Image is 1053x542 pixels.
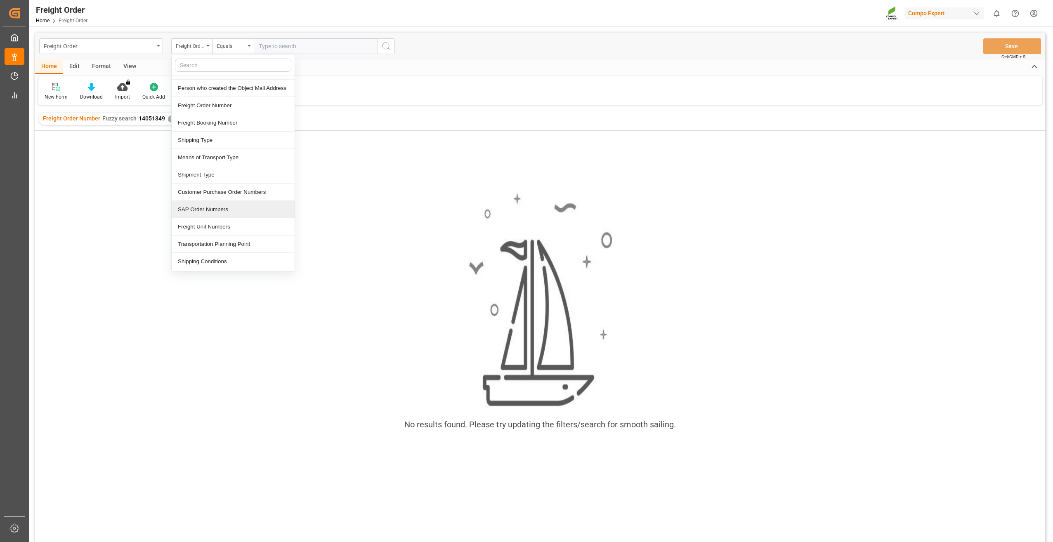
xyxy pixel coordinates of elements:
[35,60,63,74] div: Home
[905,5,987,21] button: Compo Expert
[142,93,165,101] div: Quick Add
[102,115,137,122] span: Fuzzy search
[44,40,154,51] div: Freight Order
[404,418,676,431] div: No results found. Please try updating the filters/search for smooth sailing.
[139,115,165,122] span: 14051349
[80,93,103,101] div: Download
[983,38,1041,54] button: Save
[63,60,86,74] div: Edit
[176,40,204,50] div: Freight Order Number
[172,80,295,97] div: Person who created the Object Mail Address
[172,270,295,287] div: Order Type
[172,184,295,201] div: Customer Purchase Order Numbers
[212,38,254,54] button: open menu
[1006,4,1025,23] button: Help Center
[36,18,50,24] a: Home
[172,149,295,166] div: Means of Transport Type
[172,253,295,270] div: Shipping Conditions
[39,38,163,54] button: open menu
[1001,54,1025,60] span: Ctrl/CMD + S
[172,236,295,253] div: Transportation Planning Point
[168,115,175,123] div: ✕
[86,60,117,74] div: Format
[175,59,291,72] input: Search
[378,38,395,54] button: search button
[117,60,142,74] div: View
[468,192,612,409] img: smooth_sailing.jpeg
[45,93,68,101] div: New Form
[217,40,245,50] div: Equals
[254,38,378,54] input: Type to search
[172,132,295,149] div: Shipping Type
[172,218,295,236] div: Freight Unit Numbers
[36,4,87,16] div: Freight Order
[172,166,295,184] div: Shipment Type
[172,114,295,132] div: Freight Booking Number
[905,7,984,19] div: Compo Expert
[987,4,1006,23] button: show 0 new notifications
[171,38,212,54] button: close menu
[886,6,899,21] img: Screenshot%202023-09-29%20at%2010.02.21.png_1712312052.png
[43,115,100,122] span: Freight Order Number
[172,97,295,114] div: Freight Order Number
[172,201,295,218] div: SAP Order Numbers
